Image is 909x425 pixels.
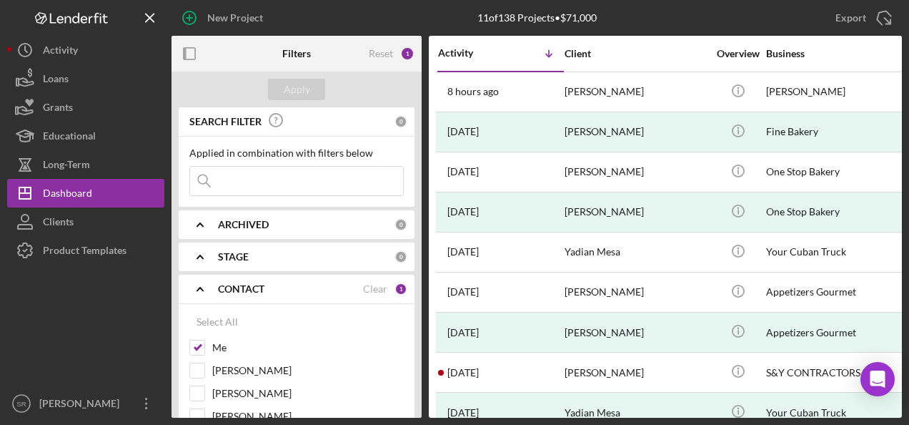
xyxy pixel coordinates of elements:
div: Loans [43,64,69,97]
div: 1 [400,47,414,61]
div: Appetizers Gourmet [766,313,909,351]
b: SEARCH FILTER [189,116,262,127]
time: 2025-08-13 17:16 [447,367,479,378]
div: Activity [438,47,501,59]
div: [PERSON_NAME] [565,273,707,311]
label: [PERSON_NAME] [212,363,404,378]
label: Me [212,341,404,355]
button: New Project [172,4,277,32]
div: 1 [394,283,407,295]
div: Clients [43,207,74,240]
button: Select All [189,308,245,336]
div: New Project [207,4,263,32]
button: Activity [7,36,164,64]
div: Fine Bakery [766,113,909,151]
div: [PERSON_NAME] [565,193,707,231]
div: 0 [394,218,407,231]
div: Your Cuban Truck [766,233,909,271]
b: ARCHIVED [218,219,269,230]
time: 2025-08-15 23:38 [447,126,479,137]
button: Dashboard [7,179,164,207]
div: 0 [394,115,407,128]
b: CONTACT [218,283,264,295]
div: Educational [43,122,96,154]
div: Select All [197,308,238,336]
time: 2025-08-07 17:24 [447,407,479,419]
div: Grants [43,93,73,125]
div: [PERSON_NAME] [565,73,707,111]
b: STAGE [218,251,249,263]
div: 11 of 138 Projects • $71,000 [477,12,597,24]
div: Apply [284,79,310,100]
div: Reset [369,48,393,59]
time: 2025-08-18 14:25 [447,86,499,97]
div: Applied in combination with filters below [189,147,404,159]
button: SR[PERSON_NAME] [7,389,164,418]
div: [PERSON_NAME] [36,389,129,421]
label: [PERSON_NAME] [212,386,404,401]
div: [PERSON_NAME] [565,313,707,351]
button: Apply [268,79,325,100]
time: 2025-08-13 19:23 [447,327,479,338]
div: Activity [43,36,78,68]
b: Filters [282,48,311,59]
div: [PERSON_NAME] [565,153,707,191]
button: Product Templates [7,236,164,265]
button: Export [821,4,902,32]
time: 2025-08-13 19:46 [447,286,479,298]
div: 0 [394,250,407,263]
div: One Stop Bakery [766,193,909,231]
time: 2025-08-14 16:34 [447,206,479,218]
div: Product Templates [43,236,126,268]
time: 2025-08-13 20:55 [447,246,479,258]
div: Clear [363,283,387,295]
button: Loans [7,64,164,93]
div: Export [835,4,866,32]
div: S&Y CONTRACTORS LLC [766,353,909,391]
button: Grants [7,93,164,122]
div: [PERSON_NAME] [565,353,707,391]
div: Long-Term [43,150,90,182]
button: Long-Term [7,150,164,179]
div: [PERSON_NAME] [565,113,707,151]
label: [PERSON_NAME] [212,409,404,424]
div: Dashboard [43,179,92,211]
div: [PERSON_NAME] [766,73,909,111]
button: Educational [7,122,164,150]
div: Overview [711,48,765,59]
div: Open Intercom Messenger [860,362,895,396]
text: SR [16,400,26,408]
div: Appetizers Gourmet [766,273,909,311]
div: One Stop Bakery [766,153,909,191]
div: Client [565,48,707,59]
div: Yadian Mesa [565,233,707,271]
time: 2025-08-15 18:42 [447,166,479,177]
div: Business [766,48,909,59]
button: Clients [7,207,164,236]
